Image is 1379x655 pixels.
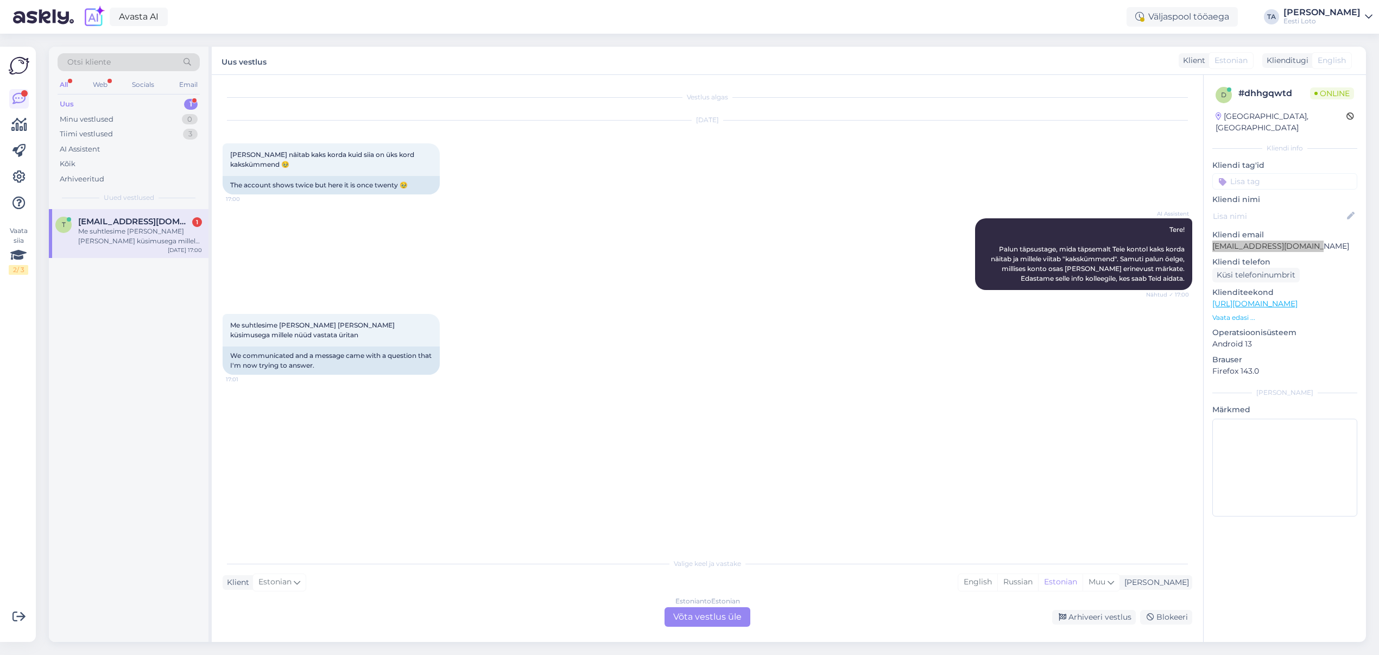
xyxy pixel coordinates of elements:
[58,78,70,92] div: All
[67,56,111,68] span: Otsi kliente
[1212,229,1357,241] p: Kliendi email
[1212,313,1357,323] p: Vaata edasi ...
[60,144,100,155] div: AI Assistent
[1262,55,1308,66] div: Klienditugi
[223,347,440,375] div: We communicated and a message came with a question that I'm now trying to answer.
[1212,404,1357,415] p: Märkmed
[168,246,202,254] div: [DATE] 17:00
[183,129,198,140] div: 3
[78,226,202,246] div: Me suhtlesime [PERSON_NAME] [PERSON_NAME] küsimusega millele nüüd vastata üritan
[1212,388,1357,398] div: [PERSON_NAME]
[1212,366,1357,377] p: Firefox 143.0
[1283,17,1361,26] div: Eesti Loto
[1310,87,1354,99] span: Online
[130,78,156,92] div: Socials
[958,574,997,590] div: English
[177,78,200,92] div: Email
[1214,55,1248,66] span: Estonian
[223,577,249,588] div: Klient
[1212,173,1357,190] input: Lisa tag
[223,176,440,194] div: The account shows twice but here it is once twenty 🥹
[1146,291,1189,299] span: Nähtud ✓ 17:00
[1238,87,1310,100] div: # dhhgqwtd
[1052,610,1136,625] div: Arhiveeri vestlus
[1318,55,1346,66] span: English
[184,99,198,110] div: 1
[1283,8,1372,26] a: [PERSON_NAME]Eesti Loto
[1212,143,1357,153] div: Kliendi info
[1216,111,1346,134] div: [GEOGRAPHIC_DATA], [GEOGRAPHIC_DATA]
[1148,210,1189,218] span: AI Assistent
[9,226,28,275] div: Vaata siia
[1127,7,1238,27] div: Väljaspool tööaega
[1264,9,1279,24] div: TA
[62,221,66,229] span: T
[9,265,28,275] div: 2 / 3
[223,115,1192,125] div: [DATE]
[1221,91,1226,99] span: d
[60,174,104,185] div: Arhiveeritud
[1283,8,1361,17] div: [PERSON_NAME]
[1140,610,1192,625] div: Blokeeri
[91,78,110,92] div: Web
[230,150,416,168] span: [PERSON_NAME] näitab kaks korda kuid siia on üks kord kakskümmend 🥹
[223,92,1192,102] div: Vestlus algas
[1212,354,1357,366] p: Brauser
[665,607,750,627] div: Võta vestlus üle
[182,114,198,125] div: 0
[1212,327,1357,338] p: Operatsioonisüsteem
[1212,338,1357,350] p: Android 13
[1179,55,1205,66] div: Klient
[110,8,168,26] a: Avasta AI
[675,596,740,606] div: Estonian to Estonian
[1212,287,1357,298] p: Klienditeekond
[9,55,29,76] img: Askly Logo
[60,114,113,125] div: Minu vestlused
[997,574,1038,590] div: Russian
[230,321,396,339] span: Me suhtlesime [PERSON_NAME] [PERSON_NAME] küsimusega millele nüüd vastata üritan
[226,375,267,383] span: 17:01
[223,559,1192,569] div: Valige keel ja vastake
[258,576,292,588] span: Estonian
[1212,256,1357,268] p: Kliendi telefon
[78,217,191,226] span: Targutaja.222@gmail.com
[83,5,105,28] img: explore-ai
[192,217,202,227] div: 1
[1038,574,1083,590] div: Estonian
[222,53,267,68] label: Uus vestlus
[1212,160,1357,171] p: Kliendi tag'id
[1212,241,1357,252] p: [EMAIL_ADDRESS][DOMAIN_NAME]
[60,129,113,140] div: Tiimi vestlused
[1213,210,1345,222] input: Lisa nimi
[60,99,74,110] div: Uus
[1212,299,1298,308] a: [URL][DOMAIN_NAME]
[60,159,75,169] div: Kõik
[1212,194,1357,205] p: Kliendi nimi
[1089,577,1105,587] span: Muu
[1212,268,1300,282] div: Küsi telefoninumbrit
[1120,577,1189,588] div: [PERSON_NAME]
[104,193,154,203] span: Uued vestlused
[226,195,267,203] span: 17:00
